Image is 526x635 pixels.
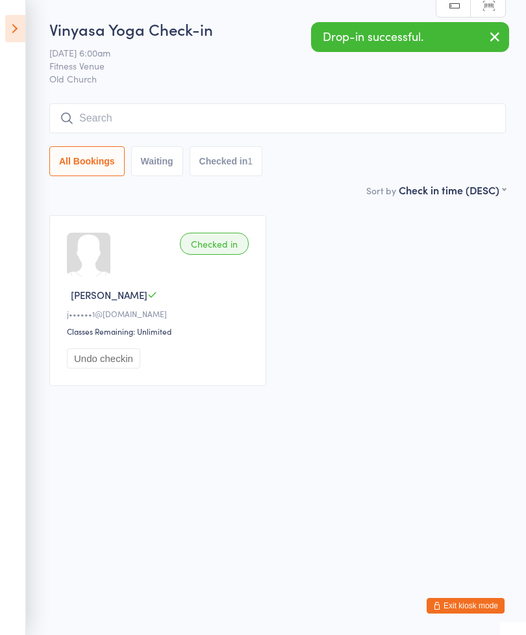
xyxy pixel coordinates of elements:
div: Check in time (DESC) [399,183,506,197]
label: Sort by [366,184,396,197]
span: Old Church [49,72,506,85]
button: Undo checkin [67,348,140,369]
span: [DATE] 6:00am [49,46,486,59]
span: Fitness Venue [49,59,486,72]
input: Search [49,103,506,133]
h2: Vinyasa Yoga Check-in [49,18,506,40]
div: j••••••1@[DOMAIN_NAME] [67,308,253,319]
div: 1 [247,156,253,166]
span: [PERSON_NAME] [71,288,147,302]
div: Classes Remaining: Unlimited [67,326,253,337]
button: All Bookings [49,146,125,176]
button: Exit kiosk mode [427,598,505,614]
div: Drop-in successful. [311,22,509,52]
div: Checked in [180,233,249,255]
button: Waiting [131,146,183,176]
button: Checked in1 [190,146,263,176]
